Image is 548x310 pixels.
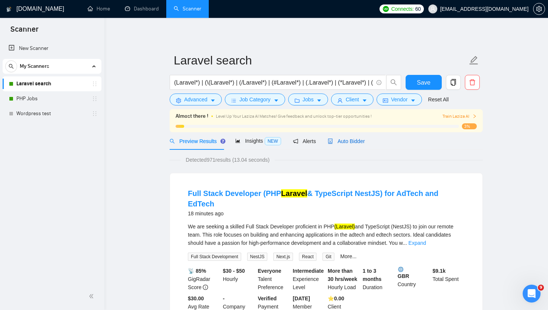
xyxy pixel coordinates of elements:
[3,41,101,56] li: New Scanner
[170,138,223,144] span: Preview Results
[20,59,49,74] span: My Scanners
[188,209,464,218] div: 18 minutes ago
[16,76,87,91] a: Laravel search
[406,75,442,90] button: Save
[538,285,544,291] span: 9
[417,78,430,87] span: Save
[235,138,281,144] span: Insights
[362,98,367,103] span: caret-down
[231,98,236,103] span: bars
[235,138,240,143] span: area-chart
[5,60,17,72] button: search
[265,137,281,145] span: NEW
[334,224,355,230] mark: (Laravel)
[431,267,466,291] div: Total Spent
[377,94,422,105] button: idcardVendorcaret-down
[281,189,307,197] mark: Laravel
[16,91,87,106] a: PHP Jobs
[258,295,277,301] b: Verified
[293,268,324,274] b: Intermediate
[188,295,204,301] b: $30.00
[295,98,300,103] span: folder
[274,98,279,103] span: caret-down
[256,267,292,291] div: Talent Preference
[291,267,326,291] div: Experience Level
[176,112,208,120] span: Almost there !
[3,59,101,121] li: My Scanners
[288,94,328,105] button: folderJobscaret-down
[174,51,467,70] input: Scanner name...
[180,156,275,164] span: Detected 971 results (13.04 seconds)
[6,64,17,69] span: search
[322,253,334,261] span: Git
[188,268,206,274] b: 📡 85%
[328,268,357,282] b: More than 30 hrs/week
[398,267,403,272] img: 🌐
[303,95,314,104] span: Jobs
[220,138,226,145] div: Tooltip anchor
[331,94,374,105] button: userClientcaret-down
[387,79,401,86] span: search
[293,295,310,301] b: [DATE]
[203,285,208,290] span: info-circle
[462,123,477,129] span: 3%
[428,95,448,104] a: Reset All
[4,24,44,39] span: Scanner
[415,5,421,13] span: 60
[225,94,285,105] button: barsJob Categorycaret-down
[363,268,382,282] b: 1 to 3 months
[184,95,207,104] span: Advanced
[6,3,12,15] img: logo
[410,98,416,103] span: caret-down
[396,267,431,291] div: Country
[174,6,201,12] a: searchScanner
[88,6,110,12] a: homeHome
[210,98,215,103] span: caret-down
[170,139,175,144] span: search
[469,56,479,65] span: edit
[328,295,344,301] b: ⭐️ 0.00
[446,75,461,90] button: copy
[299,253,316,261] span: React
[533,6,545,12] span: setting
[398,267,430,279] b: GBR
[383,6,389,12] img: upwork-logo.png
[472,114,477,118] span: right
[9,41,95,56] a: New Scanner
[125,6,159,12] a: dashboardDashboard
[443,113,477,120] button: Train Laziza AI
[247,253,268,261] span: NestJS
[170,94,222,105] button: settingAdvancedcaret-down
[326,267,361,291] div: Hourly Load
[92,96,98,102] span: holder
[273,253,293,261] span: Next.js
[403,240,407,246] span: ...
[216,114,372,119] span: Level Up Your Laziza AI Matches! Give feedback and unlock top-tier opportunities !
[89,292,96,300] span: double-left
[340,253,357,259] a: More...
[386,75,401,90] button: search
[391,95,407,104] span: Vendor
[176,98,181,103] span: setting
[293,139,298,144] span: notification
[188,222,464,247] div: We are seeking a skilled Full Stack Developer proficient in PHP and TypeScript (NestJS) to join o...
[258,268,281,274] b: Everyone
[186,267,221,291] div: GigRadar Score
[16,106,87,121] a: Wordpress test
[174,78,373,87] input: Search Freelance Jobs...
[328,139,333,144] span: robot
[533,3,545,15] button: setting
[523,285,541,303] iframe: Intercom live chat
[188,253,241,261] span: Full Stack Development
[316,98,322,103] span: caret-down
[430,6,435,12] span: user
[346,95,359,104] span: Client
[223,268,245,274] b: $30 - $50
[293,138,316,144] span: Alerts
[328,138,365,144] span: Auto Bidder
[383,98,388,103] span: idcard
[223,295,225,301] b: -
[432,268,445,274] b: $ 9.1k
[446,79,460,86] span: copy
